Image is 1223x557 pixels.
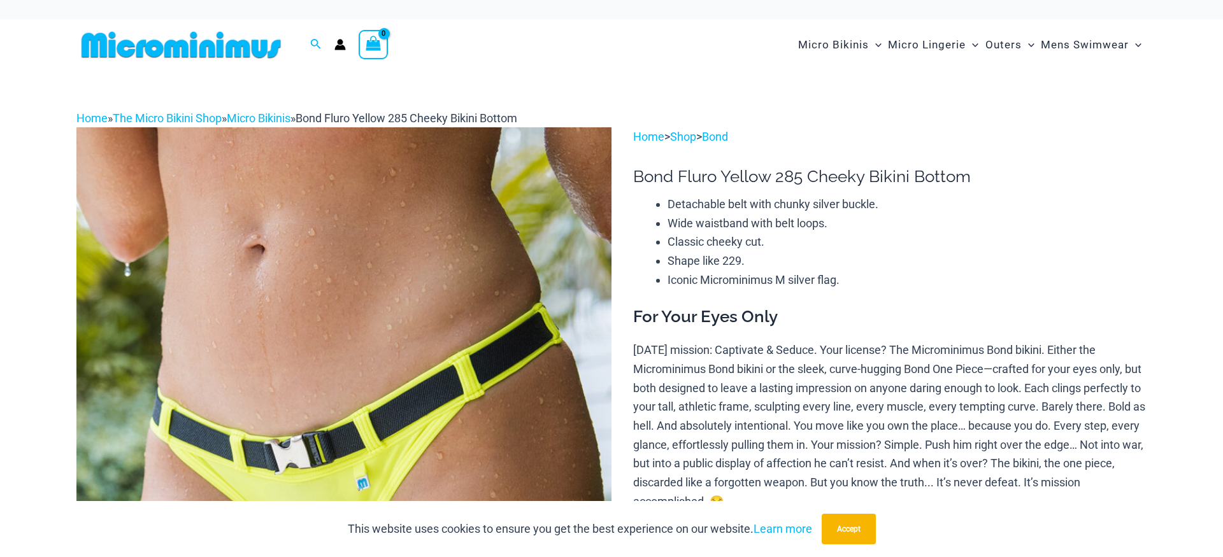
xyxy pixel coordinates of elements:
a: Search icon link [310,37,322,53]
span: Bond Fluro Yellow 285 Cheeky Bikini Bottom [296,111,517,125]
li: Shape like 229. [668,251,1147,271]
span: Micro Lingerie [888,29,966,61]
li: Detachable belt with chunky silver buckle. [668,195,1147,214]
span: Menu Toggle [1022,29,1034,61]
span: Mens Swimwear [1041,29,1129,61]
li: Classic cheeky cut. [668,232,1147,251]
a: Home [76,111,108,125]
a: View Shopping Cart, empty [359,30,388,59]
a: Micro Bikinis [227,111,290,125]
p: [DATE] mission: Captivate & Seduce. Your license? The Microminimus Bond bikini. Either the Microm... [633,341,1147,511]
img: MM SHOP LOGO FLAT [76,31,286,59]
li: Iconic Microminimus M silver flag. [668,271,1147,290]
span: Menu Toggle [1129,29,1141,61]
span: Outers [985,29,1022,61]
a: Shop [670,130,696,143]
button: Accept [822,514,876,544]
a: Mens SwimwearMenu ToggleMenu Toggle [1038,25,1145,64]
a: Bond [702,130,728,143]
h3: For Your Eyes Only [633,306,1147,328]
span: Menu Toggle [966,29,978,61]
a: Home [633,130,664,143]
p: > > [633,127,1147,146]
a: Micro LingerieMenu ToggleMenu Toggle [885,25,982,64]
nav: Site Navigation [793,24,1147,66]
a: OutersMenu ToggleMenu Toggle [982,25,1038,64]
span: Micro Bikinis [798,29,869,61]
li: Wide waistband with belt loops. [668,214,1147,233]
a: The Micro Bikini Shop [113,111,222,125]
a: Account icon link [334,39,346,50]
span: » » » [76,111,517,125]
a: Learn more [754,522,812,535]
a: Micro BikinisMenu ToggleMenu Toggle [795,25,885,64]
h1: Bond Fluro Yellow 285 Cheeky Bikini Bottom [633,167,1147,187]
p: This website uses cookies to ensure you get the best experience on our website. [348,519,812,539]
span: Menu Toggle [869,29,882,61]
